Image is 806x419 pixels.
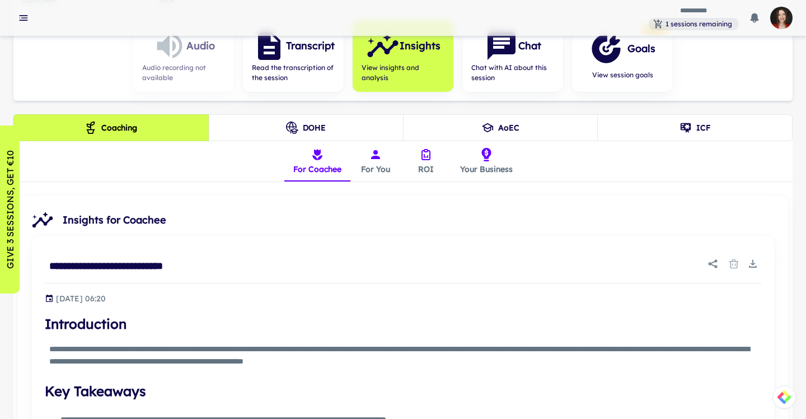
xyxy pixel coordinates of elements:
button: Your Business [451,141,522,181]
span: View session goals [589,70,655,80]
button: DOHE [208,114,404,141]
span: You have 1 sessions remaining. Subscribe to get more. [649,18,739,29]
button: AoEC [403,114,598,141]
button: GoalsView session goals [572,20,673,92]
p: Generated at [56,292,106,305]
span: View insights and analysis [362,63,444,83]
button: Share report [703,254,723,274]
button: Download [744,255,761,272]
h4: Key Takeaways [45,381,761,401]
h4: Introduction [45,314,761,334]
button: Coaching [13,114,209,141]
div: insights tabs [284,141,522,181]
p: GIVE 3 SESSIONS, GET €10 [3,150,17,269]
img: photoURL [770,7,793,29]
a: You have 1 sessions remaining. Subscribe to get more. [649,17,739,31]
h6: Transcript [286,38,335,54]
button: ChatChat with AI about this session [462,20,563,92]
span: Insights for Coachee [63,212,779,228]
span: Chat with AI about this session [471,63,554,83]
button: For You [350,141,401,181]
button: ICF [597,114,793,141]
h6: Goals [627,41,655,57]
button: TranscriptRead the transcription of the session [243,20,344,92]
button: For Coachee [284,141,350,181]
button: InsightsView insights and analysis [353,20,453,92]
div: theme selection [13,114,793,141]
button: ROI [401,141,451,181]
span: 1 sessions remaining [661,19,737,29]
h6: Insights [400,38,441,54]
span: Read the transcription of the session [252,63,335,83]
h6: Chat [518,38,541,54]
